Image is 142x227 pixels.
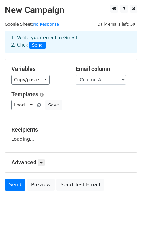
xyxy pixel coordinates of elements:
[33,22,59,26] a: No Response
[95,21,137,28] span: Daily emails left: 50
[56,179,104,191] a: Send Test Email
[11,159,131,166] h5: Advanced
[11,126,131,143] div: Loading...
[27,179,55,191] a: Preview
[11,65,66,72] h5: Variables
[5,22,59,26] small: Google Sheet:
[11,126,131,133] h5: Recipients
[11,100,35,110] a: Load...
[45,100,62,110] button: Save
[29,42,46,49] span: Send
[5,179,25,191] a: Send
[95,22,137,26] a: Daily emails left: 50
[11,91,38,98] a: Templates
[76,65,131,72] h5: Email column
[11,75,50,85] a: Copy/paste...
[6,34,136,49] div: 1. Write your email in Gmail 2. Click
[5,5,137,15] h2: New Campaign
